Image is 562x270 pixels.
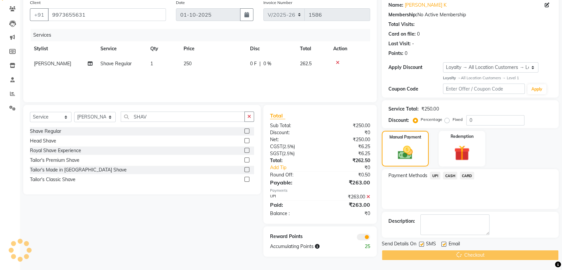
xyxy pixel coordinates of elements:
[388,21,415,28] div: Total Visits:
[265,233,320,240] div: Reward Points
[250,60,257,67] span: 0 F
[265,243,348,250] div: Accumulating Points
[443,75,552,81] div: All Location Customers → Level 1
[388,64,443,71] div: Apply Discount
[448,240,460,249] span: Email
[452,117,462,123] label: Fixed
[296,41,329,56] th: Total
[421,106,439,113] div: ₹250.00
[388,106,419,113] div: Service Total:
[388,31,416,38] div: Card on file:
[96,41,146,56] th: Service
[265,193,320,200] div: UPI
[265,178,320,186] div: Payable:
[265,164,329,171] a: Add Tip
[320,136,375,143] div: ₹250.00
[30,176,75,183] div: Tailor's Classic Shave
[320,201,375,209] div: ₹263.00
[30,157,79,164] div: Tailor's Premium Shave
[146,41,180,56] th: Qty
[284,144,294,149] span: 2.5%
[388,172,427,179] span: Payment Methods
[329,164,375,171] div: ₹0
[265,210,320,217] div: Balance :
[417,31,420,38] div: 0
[265,143,320,150] div: ( )
[388,218,415,225] div: Description:
[320,178,375,186] div: ₹263.00
[320,193,375,200] div: ₹263.00
[449,143,474,163] img: _gift.svg
[270,188,370,193] div: Payments
[30,8,49,21] button: +91
[265,157,320,164] div: Total:
[263,60,271,67] span: 0 %
[421,117,442,123] label: Percentage
[246,41,296,56] th: Disc
[443,172,457,179] span: CASH
[320,143,375,150] div: ₹6.25
[405,50,407,57] div: 0
[30,147,81,154] div: Royal Shave Experience
[388,2,403,9] div: Name:
[320,129,375,136] div: ₹0
[450,134,473,139] label: Redemption
[393,144,417,161] img: _cash.svg
[527,84,546,94] button: Apply
[121,112,245,122] input: Search or Scan
[320,157,375,164] div: ₹262.50
[388,11,552,18] div: No Active Membership
[320,210,375,217] div: ₹0
[430,172,440,179] span: UPI
[265,150,320,157] div: ( )
[265,171,320,178] div: Round Off:
[259,60,261,67] span: |
[443,84,525,94] input: Enter Offer / Coupon Code
[300,61,312,67] span: 262.5
[30,137,56,144] div: Head Shave
[320,150,375,157] div: ₹6.25
[405,2,446,9] a: [PERSON_NAME] K
[150,61,153,67] span: 1
[412,40,414,47] div: -
[34,61,71,67] span: [PERSON_NAME]
[30,41,96,56] th: Stylist
[388,40,411,47] div: Last Visit:
[180,41,246,56] th: Price
[100,61,132,67] span: Shave Regular
[31,29,375,41] div: Services
[388,86,443,93] div: Coupon Code
[443,76,461,80] strong: Loyalty →
[348,243,375,250] div: 25
[270,143,282,149] span: CGST
[320,171,375,178] div: ₹0.50
[270,150,282,156] span: SGST
[382,240,416,249] span: Send Details On
[265,129,320,136] div: Discount:
[30,128,61,135] div: Shave Regular
[270,112,285,119] span: Total
[265,122,320,129] div: Sub Total:
[388,50,403,57] div: Points:
[388,117,409,124] div: Discount:
[426,240,436,249] span: SMS
[48,8,166,21] input: Search by Name/Mobile/Email/Code
[320,122,375,129] div: ₹250.00
[265,201,320,209] div: Paid:
[389,134,421,140] label: Manual Payment
[184,61,192,67] span: 250
[388,11,417,18] div: Membership:
[265,136,320,143] div: Net:
[329,41,370,56] th: Action
[283,151,293,156] span: 2.5%
[30,166,127,173] div: Tailor's Made in [GEOGRAPHIC_DATA] Shave
[460,172,474,179] span: CARD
